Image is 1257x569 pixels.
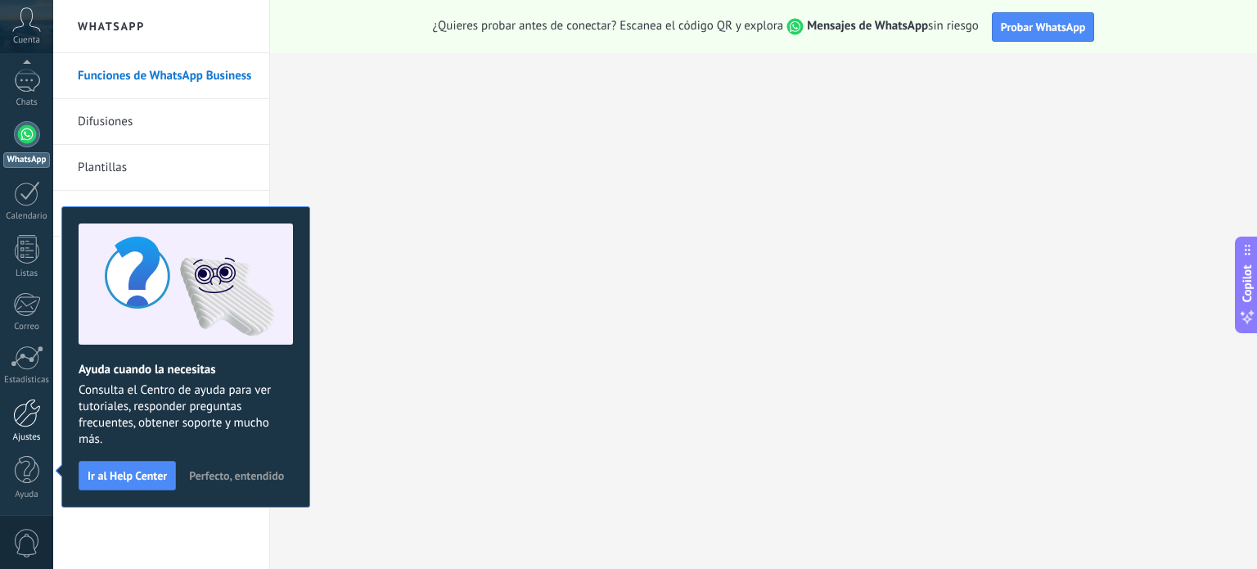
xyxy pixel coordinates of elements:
a: Difusiones [78,99,253,145]
li: Plantillas [53,145,269,191]
li: Bots [53,191,269,237]
span: Perfecto, entendido [189,470,284,481]
span: Ir al Help Center [88,470,167,481]
div: Listas [3,269,51,279]
div: Calendario [3,211,51,222]
li: Difusiones [53,99,269,145]
span: Probar WhatsApp [1001,20,1086,34]
span: Cuenta [13,35,40,46]
span: Consulta el Centro de ayuda para ver tutoriales, responder preguntas frecuentes, obtener soporte ... [79,382,293,448]
div: Chats [3,97,51,108]
div: Ajustes [3,432,51,443]
button: Probar WhatsApp [992,12,1095,42]
a: Bots [78,191,253,237]
strong: Mensajes de WhatsApp [807,18,928,34]
h2: Ayuda cuando la necesitas [79,362,293,377]
div: Correo [3,322,51,332]
div: WhatsApp [3,152,50,168]
button: Perfecto, entendido [182,463,291,488]
span: ¿Quieres probar antes de conectar? Escanea el código QR y explora sin riesgo [433,18,979,35]
a: Funciones de WhatsApp Business [78,53,253,99]
button: Ir al Help Center [79,461,176,490]
li: Funciones de WhatsApp Business [53,53,269,99]
a: Plantillas [78,145,253,191]
span: Copilot [1239,264,1255,302]
div: Estadísticas [3,375,51,386]
div: Ayuda [3,490,51,500]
